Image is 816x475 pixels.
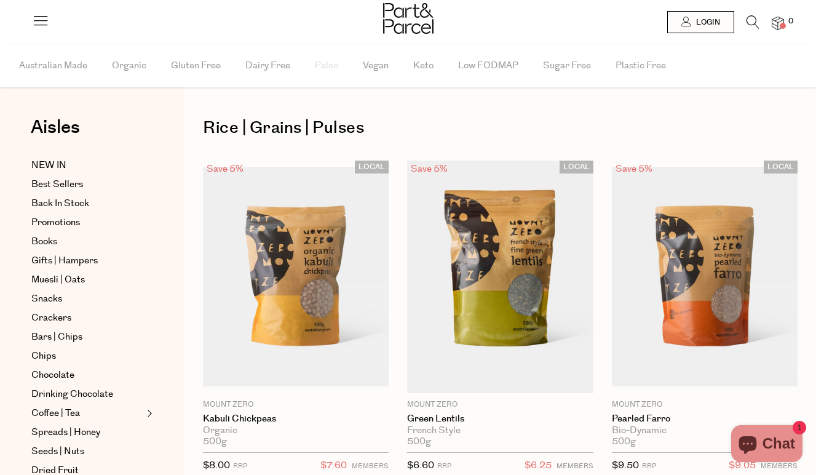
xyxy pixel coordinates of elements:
img: Green Lentils [407,161,593,393]
img: Pearled Farro [612,167,798,386]
a: Chocolate [31,368,143,383]
div: Bio-Dynamic [612,425,798,436]
a: Best Sellers [31,177,143,192]
span: Paleo [315,44,338,87]
span: Plastic Free [616,44,666,87]
span: Promotions [31,215,80,230]
a: Drinking Chocolate [31,387,143,402]
span: Bars | Chips [31,330,82,345]
span: Crackers [31,311,71,325]
a: NEW IN [31,158,143,173]
p: Mount Zero [203,399,389,410]
a: Books [31,234,143,249]
a: Snacks [31,292,143,306]
small: RRP [437,461,451,471]
span: LOCAL [355,161,389,174]
span: Coffee | Tea [31,406,80,421]
img: Kabuli Chickpeas [203,167,389,386]
span: LOCAL [560,161,593,174]
a: Aisles [31,118,80,149]
p: Mount Zero [612,399,798,410]
a: 0 [772,17,784,30]
div: Save 5% [407,161,451,177]
div: Organic [203,425,389,436]
span: Chocolate [31,368,74,383]
span: $9.50 [612,459,639,472]
img: Part&Parcel [383,3,434,34]
span: $6.25 [525,458,552,474]
button: Expand/Collapse Coffee | Tea [144,406,153,421]
span: NEW IN [31,158,66,173]
a: Pearled Farro [612,413,798,425]
span: Organic [112,44,146,87]
span: $6.60 [407,459,434,472]
span: $7.60 [320,458,347,474]
small: RRP [233,461,247,471]
a: Promotions [31,215,143,230]
span: Best Sellers [31,177,83,192]
a: Seeds | Nuts [31,444,143,459]
span: $8.00 [203,459,230,472]
span: Keto [413,44,434,87]
span: Vegan [363,44,389,87]
small: MEMBERS [557,461,593,471]
div: Save 5% [612,161,656,177]
a: Back In Stock [31,196,143,211]
h1: Rice | Grains | Pulses [203,114,798,142]
span: Dairy Free [245,44,290,87]
span: Gluten Free [171,44,221,87]
span: LOCAL [764,161,798,174]
a: Coffee | Tea [31,406,143,421]
span: Aisles [31,114,80,141]
span: 500g [203,436,227,447]
span: Gifts | Hampers [31,253,98,268]
div: French Style [407,425,593,436]
a: Crackers [31,311,143,325]
span: Low FODMAP [458,44,518,87]
inbox-online-store-chat: Shopify online store chat [727,425,806,465]
a: Green Lentils [407,413,593,425]
a: Muesli | Oats [31,273,143,287]
span: Seeds | Nuts [31,444,84,459]
a: Spreads | Honey [31,425,143,440]
span: Drinking Chocolate [31,387,113,402]
a: Chips [31,349,143,364]
div: Save 5% [203,161,247,177]
span: Back In Stock [31,196,89,211]
small: MEMBERS [761,461,798,471]
span: Sugar Free [543,44,591,87]
span: 500g [407,436,431,447]
small: RRP [642,461,656,471]
span: Chips [31,349,56,364]
a: Gifts | Hampers [31,253,143,268]
small: MEMBERS [352,461,389,471]
span: $9.05 [729,458,756,474]
span: 500g [612,436,636,447]
span: Snacks [31,292,62,306]
a: Bars | Chips [31,330,143,345]
span: Spreads | Honey [31,425,100,440]
span: Login [693,17,720,28]
a: Kabuli Chickpeas [203,413,389,425]
span: 0 [785,16,796,27]
span: Muesli | Oats [31,273,85,287]
span: Australian Made [19,44,87,87]
a: Login [667,11,734,33]
p: Mount Zero [407,399,593,410]
span: Books [31,234,57,249]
